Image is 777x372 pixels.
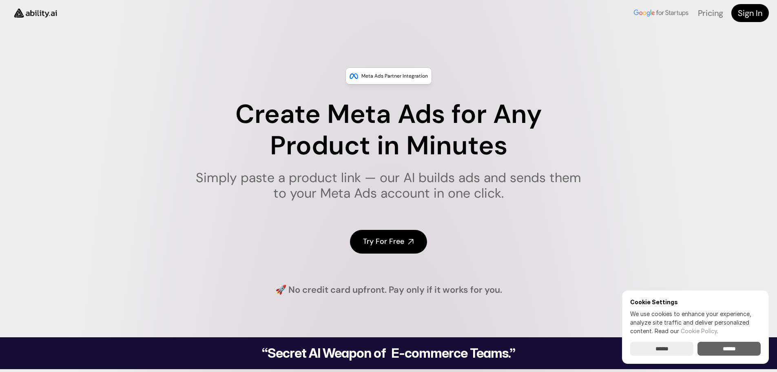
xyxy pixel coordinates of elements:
h6: Cookie Settings [630,298,761,305]
span: Read our . [655,327,718,334]
h4: Try For Free [363,236,404,247]
p: Meta Ads Partner Integration [361,72,428,80]
a: Try For Free [350,230,427,253]
a: Pricing [698,8,723,18]
p: We use cookies to enhance your experience, analyze site traffic and deliver personalized content. [630,310,761,335]
h1: Simply paste a product link — our AI builds ads and sends them to your Meta Ads account in one cl... [190,170,587,201]
h4: Sign In [738,7,762,19]
a: Cookie Policy [681,327,717,334]
h4: 🚀 No credit card upfront. Pay only if it works for you. [275,284,502,296]
h2: “Secret AI Weapon of E-commerce Teams.” [241,347,536,360]
a: Sign In [731,4,769,22]
h1: Create Meta Ads for Any Product in Minutes [190,99,587,162]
